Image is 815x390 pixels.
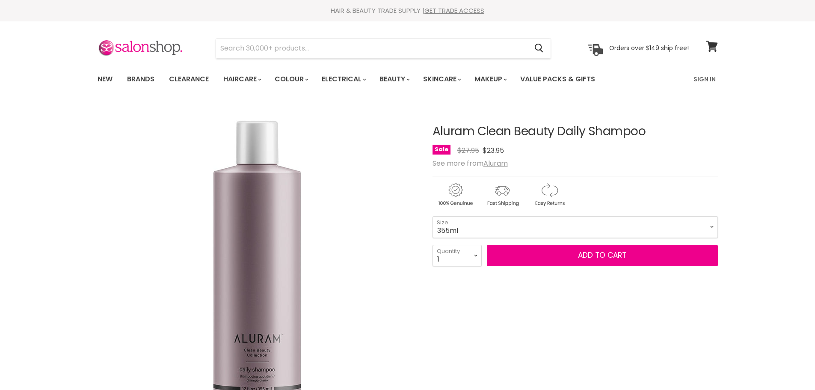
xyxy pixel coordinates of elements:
[315,70,371,88] a: Electrical
[433,125,718,138] h1: Aluram Clean Beauty Daily Shampoo
[433,245,482,266] select: Quantity
[487,245,718,266] button: Add to cart
[688,70,721,88] a: Sign In
[433,182,478,208] img: genuine.gif
[417,70,466,88] a: Skincare
[87,6,729,15] div: HAIR & BEAUTY TRADE SUPPLY |
[87,67,729,92] nav: Main
[433,145,450,155] span: Sale
[514,70,602,88] a: Value Packs & Gifts
[216,38,551,59] form: Product
[424,6,484,15] a: GET TRADE ACCESS
[217,70,267,88] a: Haircare
[91,70,119,88] a: New
[528,39,551,58] button: Search
[433,158,508,168] span: See more from
[527,182,572,208] img: returns.gif
[483,146,504,155] span: $23.95
[483,158,508,168] a: Aluram
[91,67,645,92] ul: Main menu
[373,70,415,88] a: Beauty
[216,39,528,58] input: Search
[457,146,479,155] span: $27.95
[480,182,525,208] img: shipping.gif
[163,70,215,88] a: Clearance
[121,70,161,88] a: Brands
[578,250,626,260] span: Add to cart
[468,70,512,88] a: Makeup
[609,44,689,52] p: Orders over $149 ship free!
[268,70,314,88] a: Colour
